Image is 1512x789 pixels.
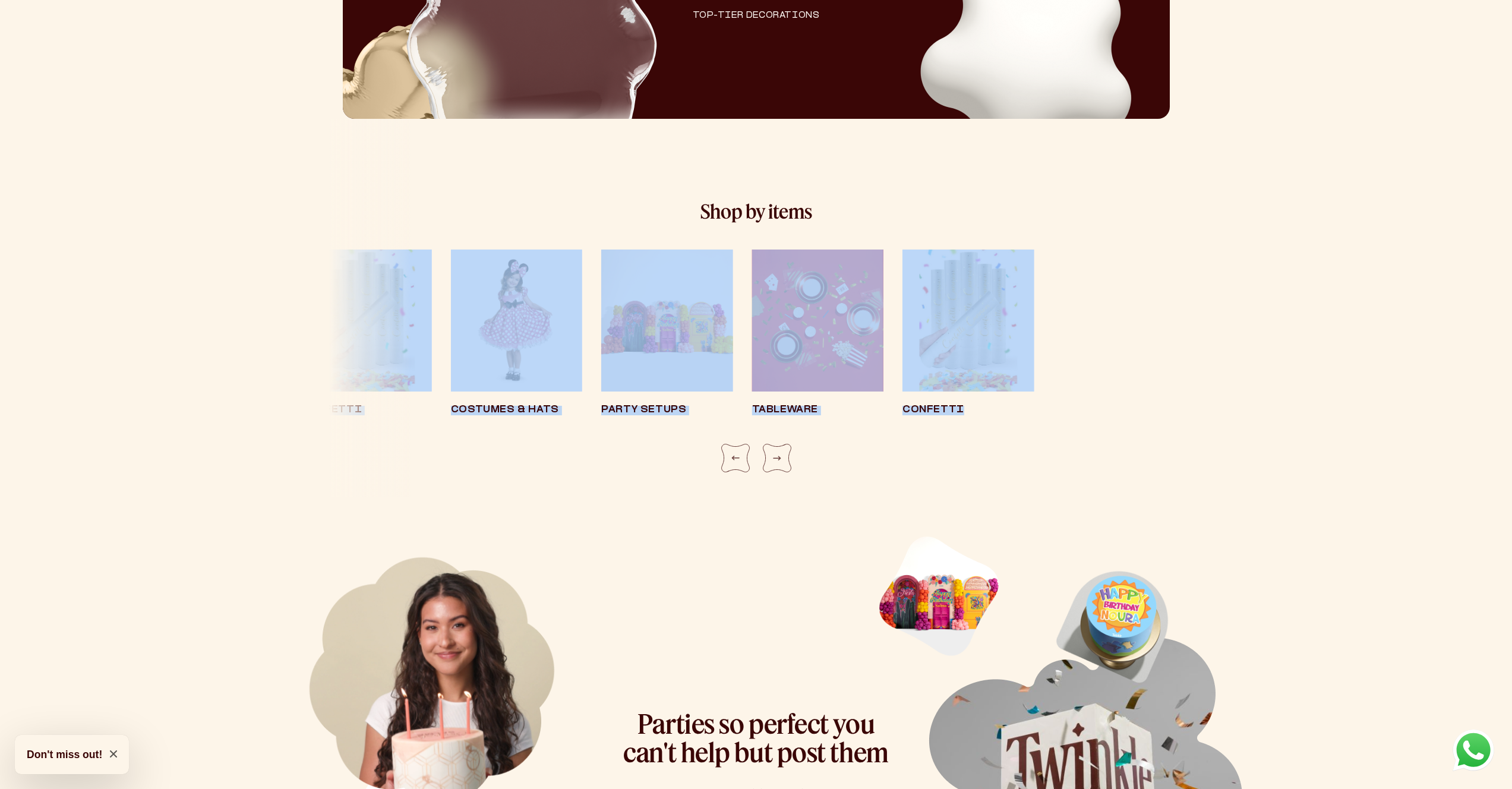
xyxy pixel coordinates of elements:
div: 2 / 8 [752,250,883,444]
div: 8 / 8 [451,250,582,444]
div: 3 / 8 [902,250,1034,444]
div: Next slide [763,444,791,472]
a: Confetti [902,250,1034,416]
div: Previous slide [721,444,750,472]
img: istafeed image 4 [863,520,1015,673]
img: istafeed image 5 [1053,556,1184,686]
div: Costumes & Hats [451,406,582,415]
h4: Shop by items [390,202,1123,221]
div: Party Setups [601,406,733,415]
div: Confetti [902,406,1034,415]
a: Costumes & Hats [451,250,582,416]
h3: Parties so perfect you can't help but post them [620,709,893,766]
div: Tableware [752,406,883,415]
div: 1 / 8 [601,250,733,444]
a: Party Setups [601,250,733,416]
span: Top-tier decorations [693,12,820,20]
a: Tableware [752,250,883,416]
